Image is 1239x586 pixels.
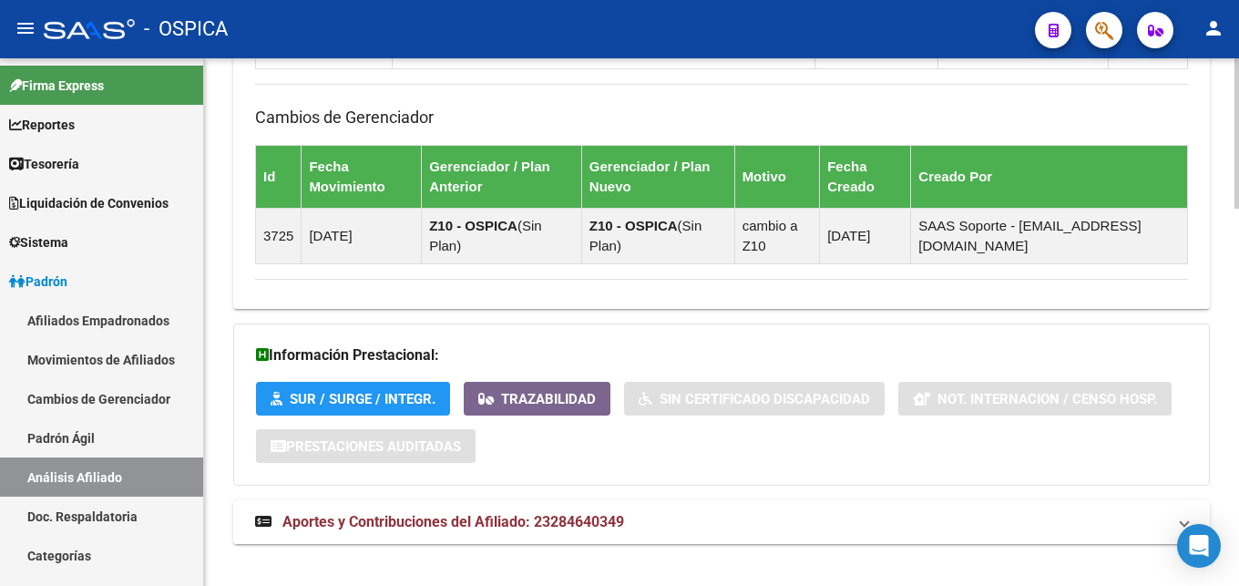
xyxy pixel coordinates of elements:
[911,208,1188,263] td: SAAS Soporte - [EMAIL_ADDRESS][DOMAIN_NAME]
[9,115,75,135] span: Reportes
[429,218,541,253] span: Sin Plan
[144,9,228,49] span: - OSPICA
[581,208,734,263] td: ( )
[286,438,461,455] span: Prestaciones Auditadas
[290,391,435,407] span: SUR / SURGE / INTEGR.
[9,154,79,174] span: Tesorería
[282,513,624,530] span: Aportes y Contribuciones del Afiliado: 23284640349
[15,17,36,39] mat-icon: menu
[589,218,678,233] strong: Z10 - OSPICA
[898,382,1172,416] button: Not. Internacion / Censo Hosp.
[256,145,302,208] th: Id
[256,208,302,263] td: 3725
[937,391,1157,407] span: Not. Internacion / Censo Hosp.
[255,105,1188,130] h3: Cambios de Gerenciador
[1177,524,1221,568] div: Open Intercom Messenger
[256,343,1187,368] h3: Información Prestacional:
[734,208,820,263] td: cambio a Z10
[464,382,610,416] button: Trazabilidad
[820,145,911,208] th: Fecha Creado
[422,145,582,208] th: Gerenciador / Plan Anterior
[429,218,517,233] strong: Z10 - OSPICA
[624,382,885,416] button: Sin Certificado Discapacidad
[589,218,701,253] span: Sin Plan
[581,145,734,208] th: Gerenciador / Plan Nuevo
[734,145,820,208] th: Motivo
[9,272,67,292] span: Padrón
[256,429,476,463] button: Prestaciones Auditadas
[1203,17,1224,39] mat-icon: person
[9,76,104,96] span: Firma Express
[911,145,1188,208] th: Creado Por
[9,232,68,252] span: Sistema
[302,145,422,208] th: Fecha Movimiento
[9,193,169,213] span: Liquidación de Convenios
[233,500,1210,544] mat-expansion-panel-header: Aportes y Contribuciones del Afiliado: 23284640349
[256,382,450,416] button: SUR / SURGE / INTEGR.
[660,391,870,407] span: Sin Certificado Discapacidad
[422,208,582,263] td: ( )
[820,208,911,263] td: [DATE]
[501,391,596,407] span: Trazabilidad
[302,208,422,263] td: [DATE]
